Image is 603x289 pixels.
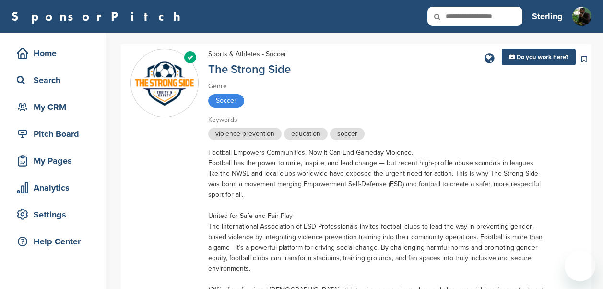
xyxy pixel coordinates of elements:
[284,128,328,140] span: education
[208,62,291,76] a: The Strong Side
[517,53,568,61] span: Do you work here?
[14,152,96,169] div: My Pages
[14,206,96,223] div: Settings
[208,81,544,92] div: Genre
[572,7,591,26] img: Me sitting
[10,150,96,172] a: My Pages
[14,45,96,62] div: Home
[10,230,96,253] a: Help Center
[131,50,198,117] img: Sponsorpitch & The Strong Side
[330,128,365,140] span: soccer
[14,72,96,89] div: Search
[14,98,96,116] div: My CRM
[502,49,576,65] a: Do you work here?
[14,125,96,143] div: Pitch Board
[565,251,595,281] iframe: Button to launch messaging window
[10,96,96,118] a: My CRM
[10,177,96,199] a: Analytics
[208,49,286,60] div: Sports & Athletes - Soccer
[532,6,563,27] a: Sterling
[14,233,96,250] div: Help Center
[10,204,96,226] a: Settings
[10,123,96,145] a: Pitch Board
[10,42,96,64] a: Home
[532,10,563,23] h3: Sterling
[10,69,96,91] a: Search
[12,10,187,23] a: SponsorPitch
[208,128,282,140] span: violence prevention
[208,115,544,125] div: Keywords
[208,94,244,108] span: Soccer
[14,179,96,196] div: Analytics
